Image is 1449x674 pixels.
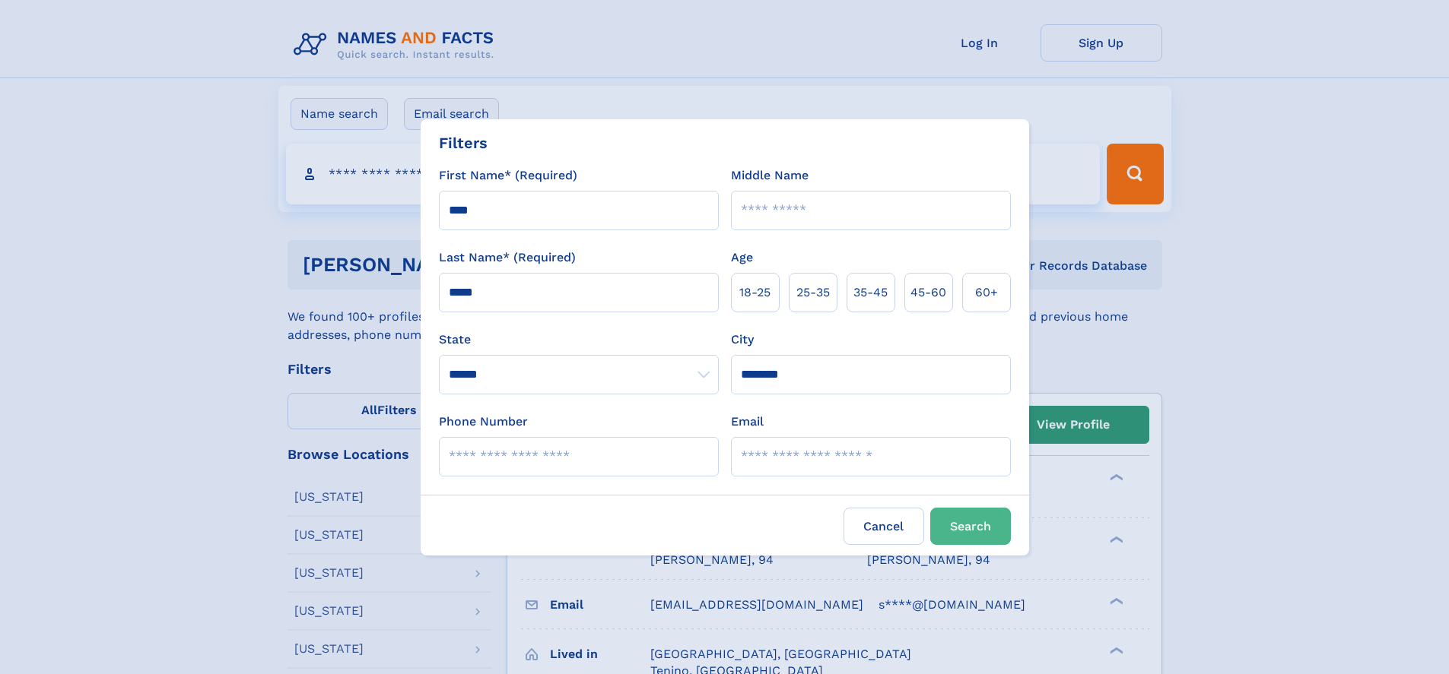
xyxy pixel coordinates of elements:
div: Filters [439,131,488,154]
label: Last Name* (Required) [439,248,576,267]
span: 45‑60 [910,283,946,302]
label: Phone Number [439,413,528,431]
label: Middle Name [731,166,809,185]
button: Search [930,508,1011,545]
label: Age [731,248,753,267]
label: Email [731,413,764,431]
label: City [731,331,754,349]
label: Cancel [844,508,924,545]
span: 60+ [975,283,998,302]
label: First Name* (Required) [439,166,577,185]
span: 18‑25 [739,283,771,302]
label: State [439,331,719,349]
span: 35‑45 [853,283,888,302]
span: 25‑35 [796,283,830,302]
